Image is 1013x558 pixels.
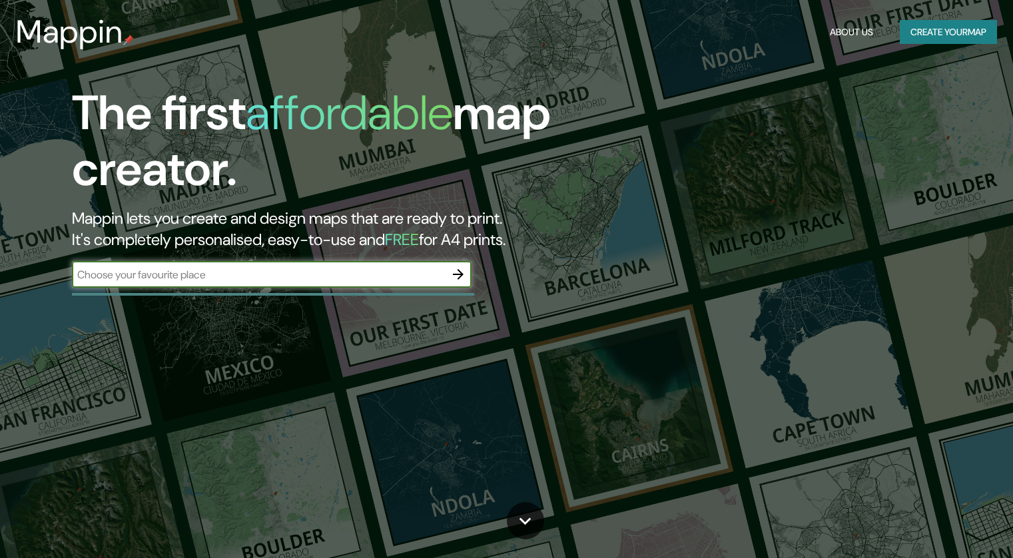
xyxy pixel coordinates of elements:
[246,82,453,144] h1: affordable
[123,35,134,45] img: mappin-pin
[900,20,997,45] button: Create yourmap
[385,229,419,250] h5: FREE
[16,13,123,51] h3: Mappin
[72,267,445,282] input: Choose your favourite place
[72,208,579,250] h2: Mappin lets you create and design maps that are ready to print. It's completely personalised, eas...
[72,85,579,208] h1: The first map creator.
[825,20,878,45] button: About Us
